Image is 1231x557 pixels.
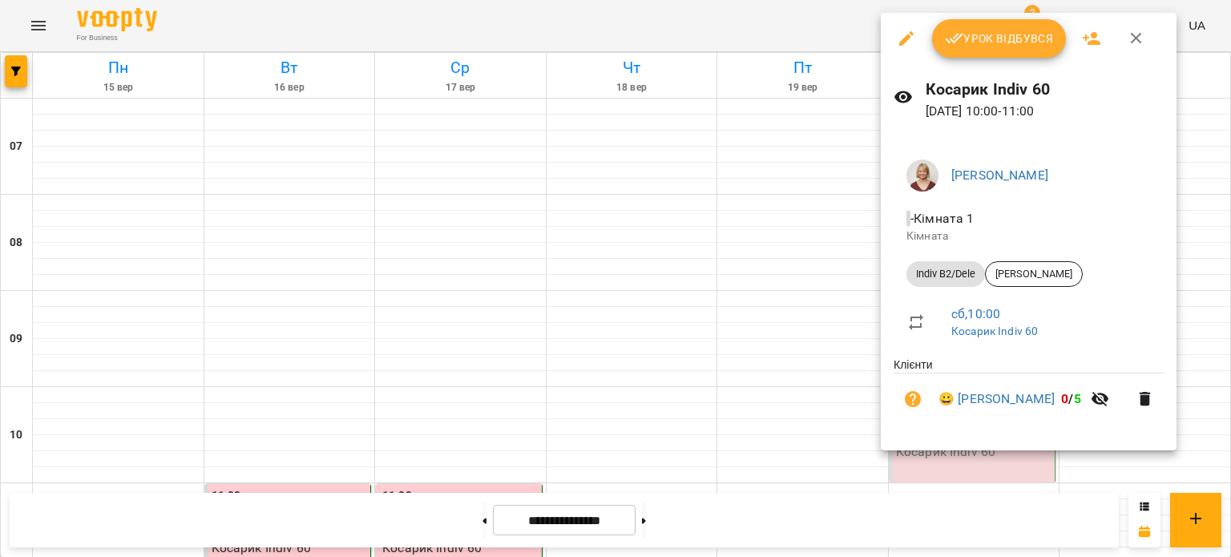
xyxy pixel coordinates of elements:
b: / [1061,391,1080,406]
button: Візит ще не сплачено. Додати оплату? [894,380,932,418]
a: 😀 [PERSON_NAME] [938,389,1055,409]
a: сб , 10:00 [951,306,1000,321]
h6: Косарик Indiv 60 [926,77,1164,102]
img: b6bf6b059c2aeaed886fa5ba7136607d.jpg [906,159,938,192]
p: [DATE] 10:00 - 11:00 [926,102,1164,121]
button: Урок відбувся [932,19,1067,58]
span: [PERSON_NAME] [986,267,1082,281]
span: - Кімната 1 [906,211,978,226]
ul: Клієнти [894,357,1164,431]
a: [PERSON_NAME] [951,168,1048,183]
p: Кімната [906,228,1151,244]
span: 0 [1061,391,1068,406]
span: Indiv B2/Dele [906,267,985,281]
a: Косарик Indiv 60 [951,325,1038,337]
div: [PERSON_NAME] [985,261,1083,287]
span: Урок відбувся [945,29,1054,48]
span: 5 [1074,391,1081,406]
